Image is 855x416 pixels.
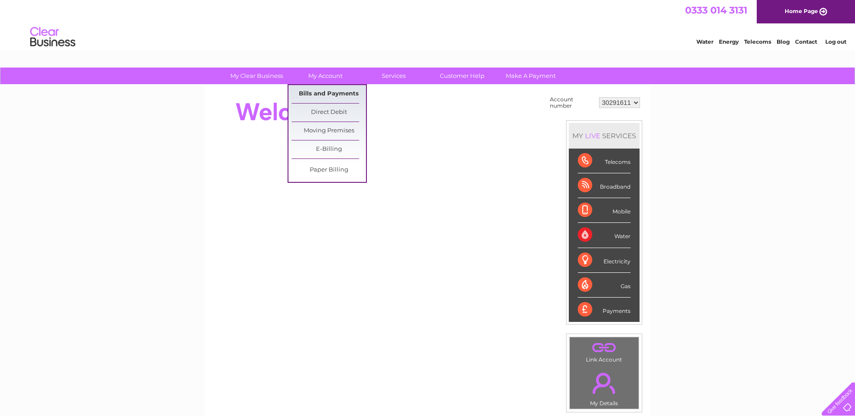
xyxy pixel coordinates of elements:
[578,173,631,198] div: Broadband
[795,38,817,45] a: Contact
[583,131,602,140] div: LIVE
[825,38,846,45] a: Log out
[685,5,747,16] a: 0333 014 3131
[569,123,640,149] div: MY SERVICES
[292,122,366,140] a: Moving Premises
[578,298,631,322] div: Payments
[578,273,631,298] div: Gas
[696,38,713,45] a: Water
[292,104,366,122] a: Direct Debit
[219,68,294,84] a: My Clear Business
[777,38,790,45] a: Blog
[292,140,366,158] a: E-Billing
[572,367,636,399] a: .
[288,68,362,84] a: My Account
[292,161,366,179] a: Paper Billing
[569,337,639,365] td: Link Account
[215,5,641,44] div: Clear Business is a trading name of Verastar Limited (registered in [GEOGRAPHIC_DATA] No. 3667643...
[578,198,631,223] div: Mobile
[578,149,631,173] div: Telecoms
[578,223,631,248] div: Water
[719,38,739,45] a: Energy
[292,85,366,103] a: Bills and Payments
[548,94,597,111] td: Account number
[744,38,771,45] a: Telecoms
[578,248,631,273] div: Electricity
[30,23,76,51] img: logo.png
[425,68,499,84] a: Customer Help
[357,68,431,84] a: Services
[572,339,636,355] a: .
[494,68,568,84] a: Make A Payment
[569,365,639,409] td: My Details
